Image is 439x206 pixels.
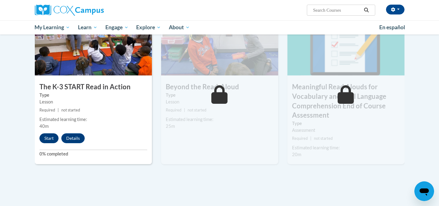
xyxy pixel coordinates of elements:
div: Estimated learning time: [292,144,400,151]
span: Required [166,108,181,112]
a: En español [375,21,409,34]
a: My Learning [31,20,74,34]
a: Cox Campus [35,5,152,16]
label: Type [39,92,147,99]
span: | [184,108,185,112]
img: Course Image [35,14,152,75]
span: Required [39,108,55,112]
button: Account Settings [386,5,404,14]
span: About [169,24,190,31]
button: Details [61,133,85,143]
span: Learn [78,24,97,31]
h3: Beyond the Read-Aloud [161,82,278,92]
label: 0% completed [39,151,147,157]
span: En español [379,24,405,30]
div: Main menu [26,20,414,34]
div: Assessment [292,127,400,134]
span: My Learning [35,24,70,31]
span: 25m [166,123,175,129]
span: Required [292,136,308,141]
a: About [165,20,194,34]
label: Type [166,92,274,99]
iframe: Button to launch messaging window [414,181,434,201]
label: Type [292,120,400,127]
span: | [58,108,59,112]
button: Start [39,133,59,143]
img: Course Image [287,14,404,75]
span: not started [314,136,333,141]
div: Lesson [39,99,147,105]
div: Estimated learning time: [166,116,274,123]
span: 20m [292,152,301,157]
span: not started [61,108,80,112]
a: Learn [74,20,101,34]
button: Search [362,6,371,14]
input: Search Courses [312,6,362,14]
span: not started [188,108,206,112]
span: Engage [105,24,128,31]
a: Engage [101,20,132,34]
div: Estimated learning time: [39,116,147,123]
h3: The K-3 START Read in Action [35,82,152,92]
span: 40m [39,123,49,129]
span: | [310,136,311,141]
h3: Meaningful Read Alouds for Vocabulary and Oral Language Comprehension End of Course Assessment [287,82,404,120]
img: Course Image [161,14,278,75]
img: Cox Campus [35,5,104,16]
div: Lesson [166,99,274,105]
span: Explore [136,24,161,31]
a: Explore [132,20,165,34]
